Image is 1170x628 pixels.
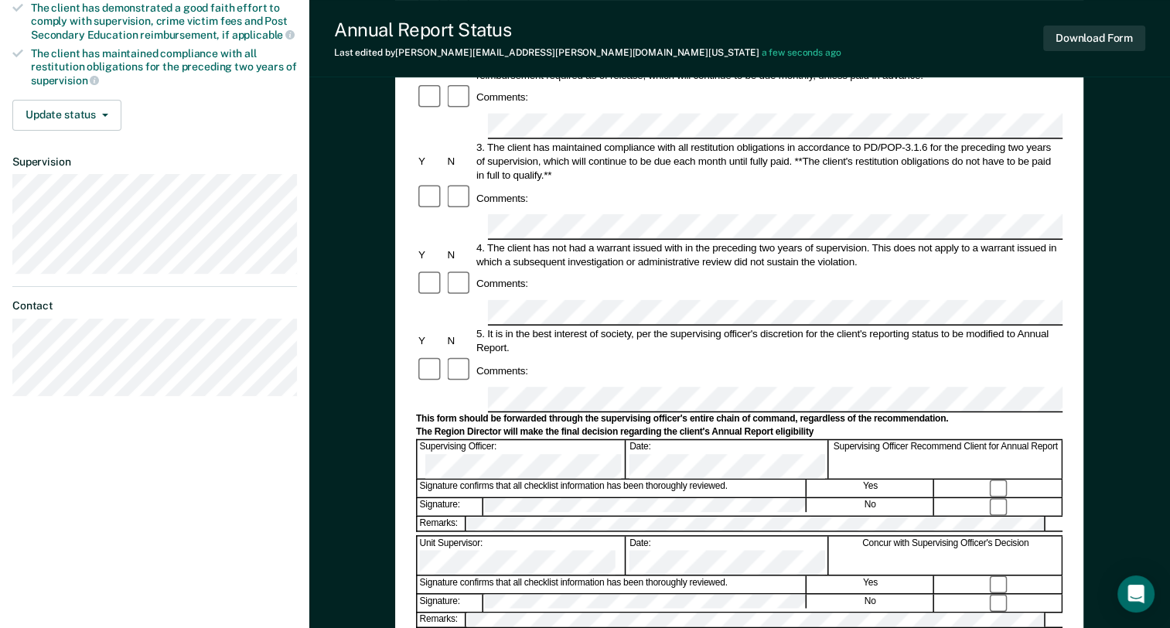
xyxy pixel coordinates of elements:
button: Download Form [1043,26,1145,51]
div: Signature: [418,498,483,515]
div: Annual Report Status [334,19,841,41]
div: N [445,334,474,348]
span: applicable [232,29,295,41]
div: Signature confirms that all checklist information has been thoroughly reviewed. [418,576,807,593]
div: Comments: [474,191,530,205]
div: Date: [627,537,828,575]
div: Concur with Supervising Officer's Decision [830,537,1063,575]
div: Remarks: [418,613,467,627]
div: Y [416,154,445,168]
span: a few seconds ago [762,47,841,58]
div: No [807,595,934,612]
dt: Contact [12,299,297,312]
div: Y [416,334,445,348]
div: Open Intercom Messenger [1117,575,1155,613]
div: Yes [807,480,934,497]
div: Signature: [418,595,483,612]
div: Yes [807,576,934,593]
div: The client has maintained compliance with all restitution obligations for the preceding two years of [31,47,297,87]
div: Supervising Officer: [418,441,626,479]
div: Date: [627,441,828,479]
div: N [445,247,474,261]
dt: Supervision [12,155,297,169]
div: The client has demonstrated a good faith effort to comply with supervision, crime victim fees and... [31,2,297,41]
div: 3. The client has maintained compliance with all restitution obligations in accordance to PD/POP-... [474,140,1063,182]
div: 4. The client has not had a warrant issued with in the preceding two years of supervision. This d... [474,241,1063,268]
div: Y [416,247,445,261]
div: Comments: [474,363,530,377]
div: Remarks: [418,517,467,531]
div: 5. It is in the best interest of society, per the supervising officer's discretion for the client... [474,327,1063,355]
div: No [807,498,934,515]
div: N [445,154,474,168]
div: The Region Director will make the final decision regarding the client's Annual Report eligibility [416,426,1063,439]
div: Comments: [474,90,530,104]
button: Update status [12,100,121,131]
div: Last edited by [PERSON_NAME][EMAIL_ADDRESS][PERSON_NAME][DOMAIN_NAME][US_STATE] [334,47,841,58]
div: Comments: [474,277,530,291]
span: supervision [31,74,99,87]
div: Signature confirms that all checklist information has been thoroughly reviewed. [418,480,807,497]
div: This form should be forwarded through the supervising officer's entire chain of command, regardle... [416,413,1063,425]
div: Supervising Officer Recommend Client for Annual Report [830,441,1063,479]
div: Unit Supervisor: [418,537,626,575]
